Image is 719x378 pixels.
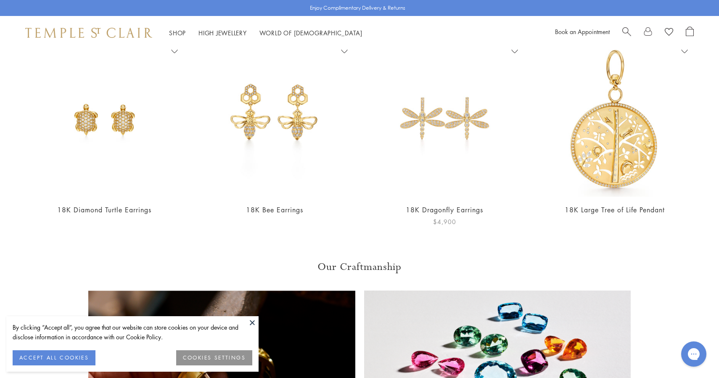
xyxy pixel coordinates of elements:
iframe: Gorgias live chat messenger [677,338,711,370]
span: $4,900 [433,217,456,227]
img: P31842-PVTREE [538,44,692,197]
a: 18K Diamond Turtle Earrings [57,205,151,214]
a: Book an Appointment [555,27,610,36]
img: 18K Bee Earrings [198,44,352,197]
a: 18K Large Tree of Life Pendant [565,205,665,214]
a: ShopShop [169,29,186,37]
a: Search [622,26,631,39]
button: COOKIES SETTINGS [176,350,252,365]
a: 18K Dragonfly Earrings [406,205,483,214]
a: High JewelleryHigh Jewellery [198,29,247,37]
div: By clicking “Accept all”, you agree that our website can store cookies on your device and disclos... [13,322,252,342]
p: Enjoy Complimentary Delivery & Returns [310,4,405,12]
a: World of [DEMOGRAPHIC_DATA]World of [DEMOGRAPHIC_DATA] [259,29,362,37]
a: Open Shopping Bag [686,26,694,39]
img: 18K Diamond Turtle Earrings [28,44,181,197]
nav: Main navigation [169,28,362,38]
a: View Wishlist [665,26,673,39]
h3: Our Craftmanship [88,260,631,274]
img: Temple St. Clair [25,28,152,38]
button: ACCEPT ALL COOKIES [13,350,95,365]
img: 18K Dragonfly Earrings [368,44,521,197]
a: 18K Bee Earrings [246,205,303,214]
